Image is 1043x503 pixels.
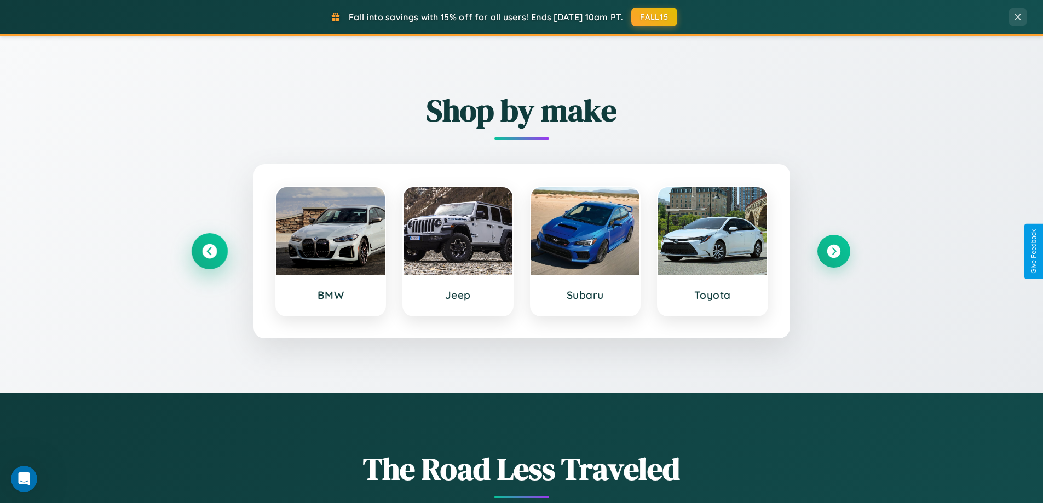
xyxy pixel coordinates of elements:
[631,8,677,26] button: FALL15
[11,466,37,492] iframe: Intercom live chat
[193,89,850,131] h2: Shop by make
[669,288,756,302] h3: Toyota
[287,288,374,302] h3: BMW
[349,11,623,22] span: Fall into savings with 15% off for all users! Ends [DATE] 10am PT.
[1030,229,1038,274] div: Give Feedback
[193,448,850,490] h1: The Road Less Traveled
[542,288,629,302] h3: Subaru
[414,288,502,302] h3: Jeep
